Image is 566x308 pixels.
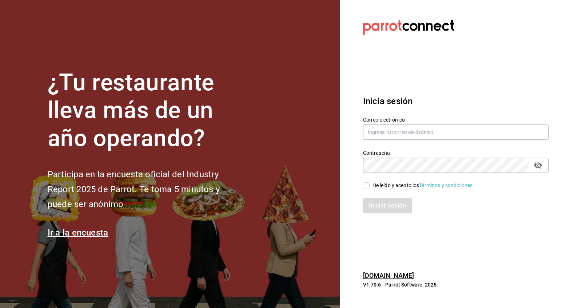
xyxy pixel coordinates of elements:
button: passwordField [532,159,544,171]
p: V1.70.6 - Parrot Software, 2025. [363,281,549,288]
a: [DOMAIN_NAME] [363,272,414,279]
a: Términos y condiciones. [419,182,474,188]
h1: ¿Tu restaurante lleva más de un año operando? [48,69,244,153]
h2: Participa en la encuesta oficial del Industry Report 2025 de Parrot. Te toma 5 minutos y puede se... [48,167,244,212]
label: Correo electrónico [363,117,549,122]
a: Ir a la encuesta [48,228,108,238]
label: Contraseña [363,150,549,155]
h3: Inicia sesión [363,95,549,108]
div: He leído y acepto los [372,182,474,189]
input: Ingresa tu correo electrónico [363,125,549,140]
